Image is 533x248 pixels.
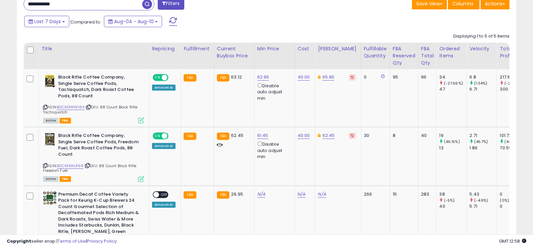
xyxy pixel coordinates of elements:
div: 0 [364,74,385,80]
div: 266 [364,191,385,197]
div: 300.78 [500,86,527,92]
small: FBA [184,133,196,140]
a: 62.95 [257,74,269,81]
b: Black Rifle Coffee Company, Single Serve Coffee Pods, Freedom Fuel, Dark Roast Coffee Pods, 88 Count [58,133,140,159]
div: ASIN: [43,133,144,181]
div: 95 [393,74,413,80]
div: Displaying 1 to 5 of 5 items [453,33,509,40]
div: Repricing [152,45,178,52]
div: 6.8 [469,74,497,80]
div: [PERSON_NAME] [318,45,358,52]
small: (-4.9%) [474,198,488,203]
span: OFF [167,133,178,139]
div: 15 [393,191,413,197]
div: 1.86 [469,145,497,151]
a: 61.45 [257,132,268,139]
small: (44.1%) [504,139,518,144]
small: (1.34%) [474,81,488,86]
button: Aug-04 - Aug-10 [104,16,162,27]
span: Compared to: [70,19,101,25]
div: 5.71 [469,203,497,209]
a: 40.00 [298,132,310,139]
div: 217.6 [500,74,527,80]
img: 41pJJnuxSUL._SL40_.jpg [43,133,56,146]
b: Premium Decaf Coffee Variety Pack for Keurig K-Cup Brewers 24 Count Gourmet Selection of Decaffei... [58,191,140,243]
div: Ordered Items [439,45,464,59]
div: 101.72 [500,133,527,139]
div: 283 [421,191,431,197]
a: 40.00 [298,74,310,81]
small: FBA [184,74,196,82]
div: Fulfillment [184,45,211,52]
div: 96 [421,74,431,80]
div: 8 [393,133,413,139]
span: 29.95 [231,191,243,197]
div: 34 [439,74,466,80]
b: Black Rifle Coffee Company, Single Serve Coffee Pods, Tactisquatch, Dark Roast Coffee Pods, 88 Count [58,74,140,101]
div: Amazon AI [152,202,176,208]
small: (-5%) [444,198,455,203]
div: 5.43 [469,191,497,197]
span: All listings currently available for purchase on Amazon [43,176,59,182]
div: 2.71 [469,133,497,139]
div: 30 [364,133,385,139]
a: Privacy Policy [87,238,117,244]
div: 47 [439,86,466,92]
span: ON [153,75,162,81]
div: Fulfillable Quantity [364,45,387,59]
span: | SKU: 88 Count Black Rifle Tactisquatch [43,104,138,114]
div: Cost [298,45,312,52]
div: 13 [439,145,466,151]
div: 0 [500,203,527,209]
div: 38 [439,191,466,197]
span: 2025-08-18 12:58 GMT [499,238,526,244]
div: Title [41,45,146,52]
div: FBA Reserved Qty [393,45,415,66]
span: | SKU: 88 Count Black Rifle Freedom Fuel [43,163,137,173]
div: Amazon AI [152,85,176,91]
a: B0CM3WWVKX [57,104,84,110]
small: FBA [217,133,229,140]
small: (-27.66%) [444,81,463,86]
small: FBA [217,191,229,199]
span: FBA [60,176,71,182]
div: 6.71 [469,86,497,92]
a: 65.95 [322,74,335,81]
span: FBA [60,118,71,123]
span: 62.45 [231,132,243,139]
span: OFF [159,192,170,197]
div: Velocity [469,45,494,52]
a: 62.45 [322,132,335,139]
div: Current Buybox Price [217,45,252,59]
small: (46.15%) [444,139,460,144]
small: (0%) [500,198,509,203]
strong: Copyright [7,238,31,244]
div: FBA Total Qty [421,45,434,66]
span: ON [153,133,162,139]
a: Terms of Use [58,238,86,244]
a: B0CM3WLR9R [57,163,83,169]
div: 40 [421,133,431,139]
span: Aug-04 - Aug-10 [114,18,154,25]
small: FBA [217,74,229,82]
a: N/A [318,191,326,198]
span: All listings currently available for purchase on Amazon [43,118,59,123]
small: (45.7%) [474,139,488,144]
img: 51NUhaWgF3L._SL40_.jpg [43,191,56,205]
button: Last 7 Days [24,16,69,27]
span: Columns [452,0,473,7]
div: ASIN: [43,74,144,122]
a: N/A [298,191,306,198]
div: Disable auto adjust min [257,140,290,160]
div: Min Price [257,45,292,52]
img: 51CQsHz2ZRL._SL40_.jpg [43,74,56,88]
span: OFF [167,75,178,81]
small: FBA [184,191,196,199]
div: 0 [500,191,527,197]
a: N/A [257,191,265,198]
div: seller snap | | [7,238,117,245]
div: Amazon AI [152,143,176,149]
span: Last 7 Days [34,18,61,25]
div: 19 [439,133,466,139]
div: 40 [439,203,466,209]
